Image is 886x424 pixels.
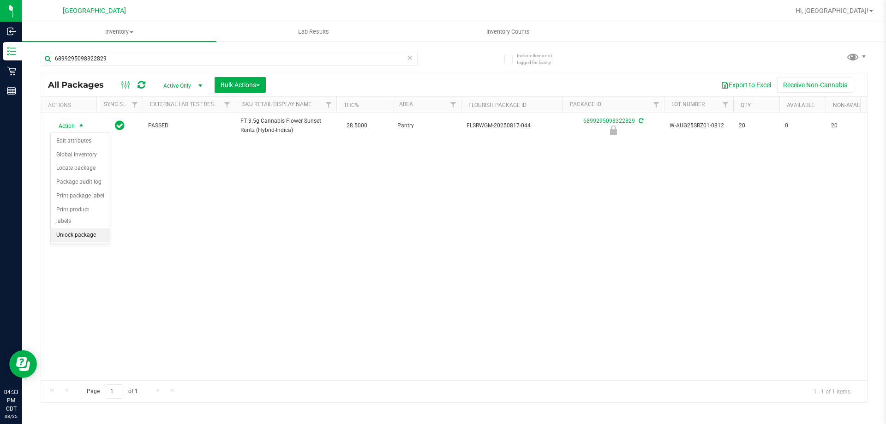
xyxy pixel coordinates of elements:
inline-svg: Inbound [7,27,16,36]
a: Sync Status [104,101,139,107]
li: Print package label [51,189,110,203]
li: Locate package [51,161,110,175]
span: All Packages [48,80,113,90]
a: Non-Available [833,102,874,108]
span: Sync from Compliance System [637,118,643,124]
a: 6899295098322829 [583,118,635,124]
span: In Sync [115,119,125,132]
span: Include items not tagged for facility [517,52,563,66]
button: Bulk Actions [215,77,266,93]
iframe: Resource center [9,350,37,378]
span: Clear [407,52,413,64]
li: Package audit log [51,175,110,189]
li: Global inventory [51,148,110,162]
span: Hi, [GEOGRAPHIC_DATA]! [796,7,868,14]
button: Export to Excel [715,77,777,93]
inline-svg: Inventory [7,47,16,56]
span: Page of 1 [79,384,145,399]
span: 20 [739,121,774,130]
li: Unlock package [51,228,110,242]
inline-svg: Reports [7,86,16,96]
inline-svg: Retail [7,66,16,76]
span: Inventory Counts [474,28,542,36]
span: 1 - 1 of 1 items [806,384,858,398]
span: PASSED [148,121,229,130]
span: W-AUG25SRZ01-0812 [670,121,728,130]
div: Actions [48,102,93,108]
span: Action [50,119,75,132]
a: Sku Retail Display Name [242,101,311,107]
a: Filter [127,97,143,113]
a: Lab Results [216,22,411,42]
span: Lab Results [286,28,341,36]
a: Package ID [570,101,601,107]
a: Filter [446,97,461,113]
a: Inventory Counts [411,22,605,42]
li: Print product labels [51,203,110,228]
a: Qty [741,102,751,108]
span: 20 [831,121,866,130]
span: FT 3.5g Cannabis Flower Sunset Runtz (Hybrid-Indica) [240,117,331,134]
a: Filter [718,97,733,113]
div: Newly Received [561,125,665,135]
a: Flourish Package ID [468,102,527,108]
a: Area [399,101,413,107]
a: Available [787,102,814,108]
a: External Lab Test Result [150,101,222,107]
span: Inventory [22,28,216,36]
a: Filter [321,97,336,113]
a: Inventory [22,22,216,42]
a: Filter [649,97,664,113]
a: Lot Number [671,101,705,107]
span: Bulk Actions [221,81,260,89]
span: [GEOGRAPHIC_DATA] [63,7,126,15]
button: Receive Non-Cannabis [777,77,853,93]
span: select [76,119,87,132]
span: 28.5000 [342,119,372,132]
a: Filter [220,97,235,113]
span: Pantry [397,121,455,130]
span: 0 [785,121,820,130]
input: Search Package ID, Item Name, SKU, Lot or Part Number... [41,52,418,66]
input: 1 [106,384,122,399]
p: 08/25 [4,413,18,420]
a: THC% [344,102,359,108]
p: 04:33 PM CDT [4,388,18,413]
span: FLSRWGM-20250817-044 [467,121,557,130]
li: Edit attributes [51,134,110,148]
